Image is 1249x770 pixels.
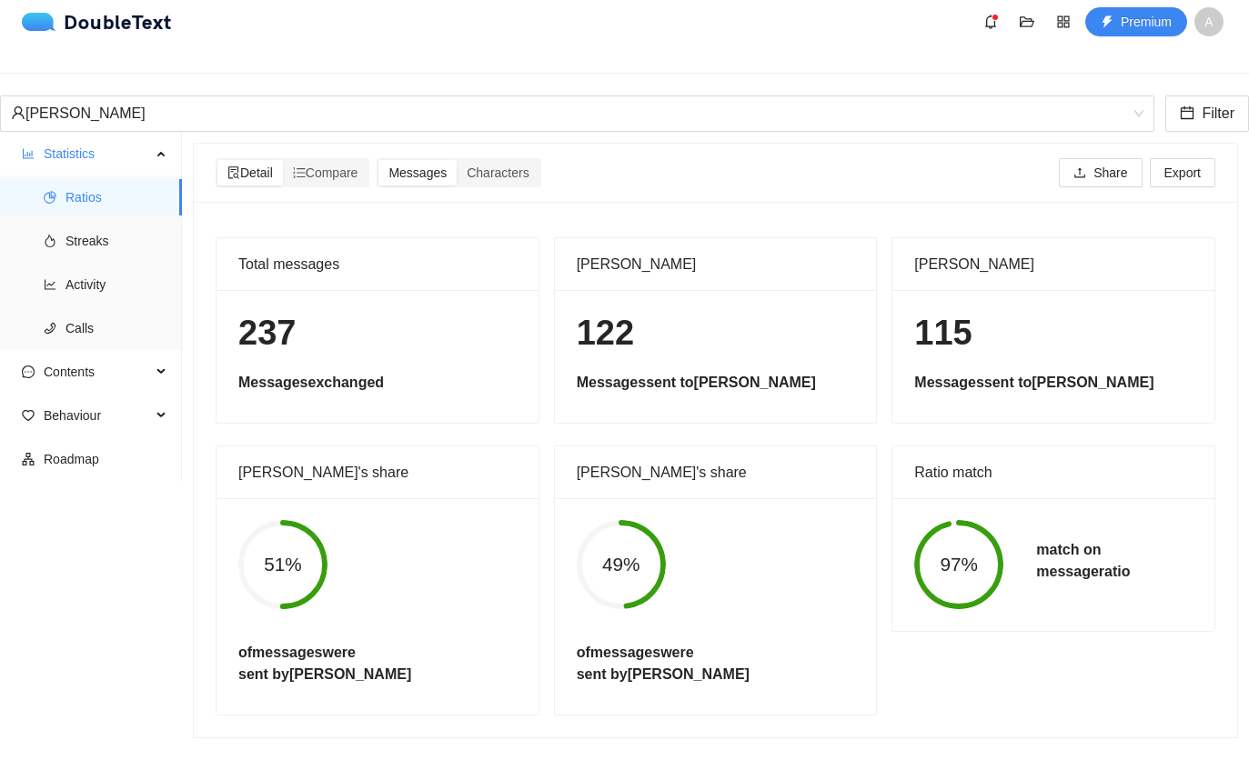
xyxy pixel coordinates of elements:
button: uploadShare [1059,158,1142,187]
span: calendar [1180,105,1194,123]
span: bar-chart [22,147,35,160]
span: Behaviour [44,397,151,434]
span: Detail [227,165,273,180]
h5: Messages sent to [PERSON_NAME] [914,372,1193,394]
div: Ratio match [914,446,1193,498]
div: [PERSON_NAME]'s share [577,446,855,498]
span: Share [1093,163,1127,183]
button: thunderboltPremium [1085,7,1187,36]
div: [PERSON_NAME] [914,238,1193,290]
span: 49% [577,555,666,575]
button: Export [1150,158,1215,187]
span: 51% [238,555,327,575]
button: appstore [1049,7,1078,36]
div: [PERSON_NAME]'s share [238,446,517,498]
a: logoDoubleText [22,13,172,31]
span: ordered-list [293,166,306,179]
button: calendarFilter [1165,95,1249,132]
span: Streaks [65,223,167,259]
span: Messages [388,165,447,180]
span: pie-chart [44,191,56,204]
span: folder-open [1013,15,1041,29]
span: apartment [22,453,35,465]
h5: Messages sent to [PERSON_NAME] [577,372,855,394]
span: file-search [227,166,240,179]
span: Annabelle L [11,96,1143,131]
div: [PERSON_NAME] [577,238,855,290]
span: appstore [1050,15,1077,29]
span: message [22,365,35,378]
span: thunderbolt [1101,15,1113,30]
button: bell [976,7,1005,36]
span: 97% [914,555,1003,575]
img: logo [22,13,64,31]
div: Total messages [238,238,517,290]
span: Export [1164,163,1201,183]
span: phone [44,322,56,335]
span: Calls [65,310,167,346]
h5: match on message ratio [1036,539,1130,583]
span: user [11,105,25,120]
div: DoubleText [22,13,172,31]
span: fire [44,235,56,247]
span: Compare [293,165,358,180]
span: Activity [65,266,167,303]
span: line-chart [44,278,56,291]
h1: 115 [914,312,1193,355]
span: Contents [44,354,151,390]
span: Roadmap [44,441,167,477]
h5: of messages were sent by [PERSON_NAME] [577,642,750,685]
button: folder-open [1012,7,1042,36]
h1: 237 [238,312,517,355]
span: bell [977,15,1004,29]
h5: Messages exchanged [238,372,517,394]
span: Characters [467,165,529,180]
span: Filter [1202,102,1234,125]
span: Ratios [65,179,167,215]
span: A [1204,7,1213,36]
span: heart [22,409,35,422]
div: [PERSON_NAME] [11,96,1127,131]
span: upload [1073,166,1086,181]
h1: 122 [577,312,855,355]
h5: of messages were sent by [PERSON_NAME] [238,642,411,685]
span: Statistics [44,135,151,172]
span: Premium [1121,12,1172,32]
